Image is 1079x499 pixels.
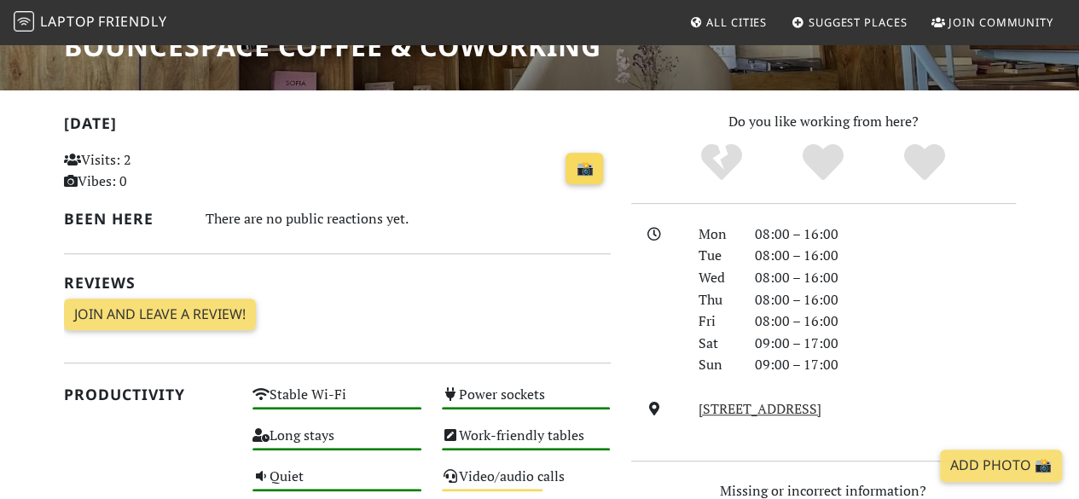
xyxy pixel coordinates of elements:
span: Laptop [40,12,96,31]
a: All Cities [682,7,774,38]
div: No [671,142,773,184]
div: 08:00 – 16:00 [745,267,1026,289]
h2: Reviews [64,274,611,292]
p: Do you like working from here? [631,111,1016,133]
div: 08:00 – 16:00 [745,289,1026,311]
a: Join Community [925,7,1060,38]
div: Thu [688,289,745,311]
div: Power sockets [432,382,621,423]
a: [STREET_ADDRESS] [699,399,821,418]
h1: BounceSpace Coffee & Coworking [64,30,601,62]
div: 08:00 – 16:00 [745,223,1026,246]
div: Yes [773,142,874,184]
div: There are no public reactions yet. [206,206,611,231]
h2: Been here [64,210,185,228]
div: Fri [688,310,745,333]
div: 09:00 – 17:00 [745,354,1026,376]
p: Visits: 2 Vibes: 0 [64,149,233,193]
a: LaptopFriendly LaptopFriendly [14,8,167,38]
div: Long stays [242,423,432,464]
div: Sat [688,333,745,355]
h2: [DATE] [64,114,611,139]
div: Definitely! [873,142,975,184]
a: Suggest Places [785,7,914,38]
div: Tue [688,245,745,267]
span: Join Community [948,15,1053,30]
div: 08:00 – 16:00 [745,245,1026,267]
div: Stable Wi-Fi [242,382,432,423]
a: 📸 [566,153,603,185]
span: Friendly [98,12,166,31]
div: Wed [688,267,745,289]
div: 09:00 – 17:00 [745,333,1026,355]
div: 08:00 – 16:00 [745,310,1026,333]
h2: Productivity [64,386,233,403]
span: Suggest Places [809,15,908,30]
div: Sun [688,354,745,376]
a: Join and leave a review! [64,299,256,331]
img: LaptopFriendly [14,11,34,32]
span: All Cities [706,15,767,30]
div: Mon [688,223,745,246]
div: Work-friendly tables [432,423,621,464]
